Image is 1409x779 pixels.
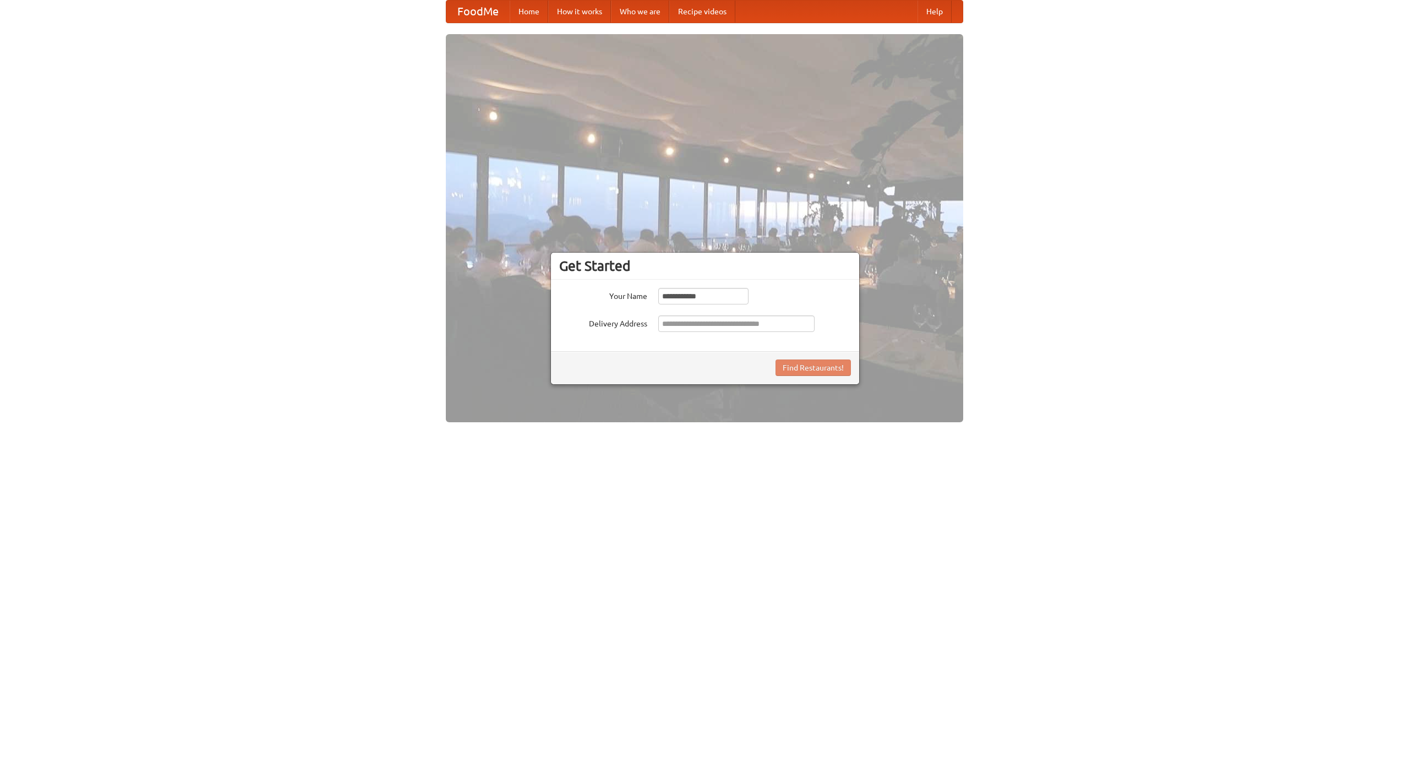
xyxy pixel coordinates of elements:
label: Delivery Address [559,315,647,329]
a: FoodMe [446,1,510,23]
a: How it works [548,1,611,23]
label: Your Name [559,288,647,302]
h3: Get Started [559,258,851,274]
a: Home [510,1,548,23]
a: Who we are [611,1,669,23]
a: Recipe videos [669,1,735,23]
button: Find Restaurants! [776,359,851,376]
a: Help [918,1,952,23]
